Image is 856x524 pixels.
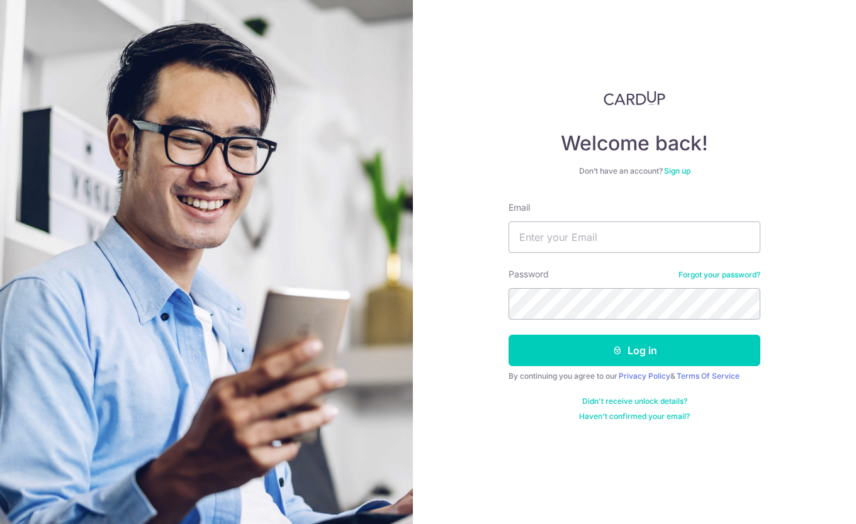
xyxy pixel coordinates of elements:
button: Log in [509,335,760,366]
a: Forgot your password? [679,270,760,280]
input: Enter your Email [509,221,760,253]
a: Sign up [664,166,690,176]
a: Terms Of Service [677,371,740,381]
h4: Welcome back! [509,131,760,156]
a: Privacy Policy [619,371,670,381]
label: Password [509,268,549,281]
label: Email [509,201,530,214]
img: CardUp Logo [604,91,665,106]
a: Haven't confirmed your email? [579,411,690,421]
div: By continuing you agree to our & [509,371,760,381]
a: Didn't receive unlock details? [582,396,687,406]
div: Don’t have an account? [509,166,760,176]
